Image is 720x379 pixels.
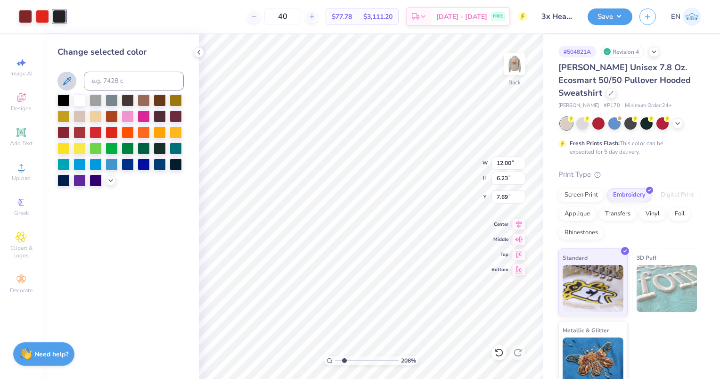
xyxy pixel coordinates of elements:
div: Transfers [599,207,637,221]
span: Bottom [491,266,508,273]
div: Embroidery [607,188,652,202]
a: EN [671,8,701,26]
input: e.g. 7428 c [84,72,184,91]
span: Standard [563,253,588,263]
span: Minimum Order: 24 + [625,102,672,110]
div: This color can be expedited for 5 day delivery. [570,139,686,156]
span: Designs [11,105,32,112]
div: Foil [669,207,691,221]
span: [DATE] - [DATE] [436,12,487,22]
strong: Fresh Prints Flash: [570,140,620,147]
div: # 504821A [558,46,596,58]
img: 3D Puff [637,265,697,312]
span: Center [491,221,508,228]
span: [PERSON_NAME] [558,102,599,110]
div: Revision 4 [601,46,644,58]
div: Screen Print [558,188,604,202]
span: $77.78 [332,12,352,22]
div: Digital Print [655,188,700,202]
img: Back [505,55,524,74]
input: Untitled Design [534,7,581,26]
span: Metallic & Glitter [563,325,609,335]
span: Clipart & logos [5,244,38,259]
span: # P170 [604,102,620,110]
span: FREE [493,13,503,20]
strong: Need help? [34,350,68,359]
span: Top [491,251,508,258]
div: Print Type [558,169,701,180]
div: Applique [558,207,596,221]
span: [PERSON_NAME] Unisex 7.8 Oz. Ecosmart 50/50 Pullover Hooded Sweatshirt [558,62,691,99]
button: Save [588,8,632,25]
span: Add Text [10,140,33,147]
span: Upload [12,174,31,182]
div: Vinyl [639,207,666,221]
span: 3D Puff [637,253,656,263]
div: Rhinestones [558,226,604,240]
img: Ethan Ngwa [683,8,701,26]
span: 208 % [401,356,416,365]
span: Decorate [10,287,33,294]
span: Middle [491,236,508,243]
span: $3,111.20 [363,12,393,22]
span: EN [671,11,680,22]
img: Standard [563,265,623,312]
div: Back [508,78,521,87]
div: Change selected color [57,46,184,58]
input: – – [264,8,301,25]
span: Greek [14,209,29,217]
span: Image AI [10,70,33,77]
